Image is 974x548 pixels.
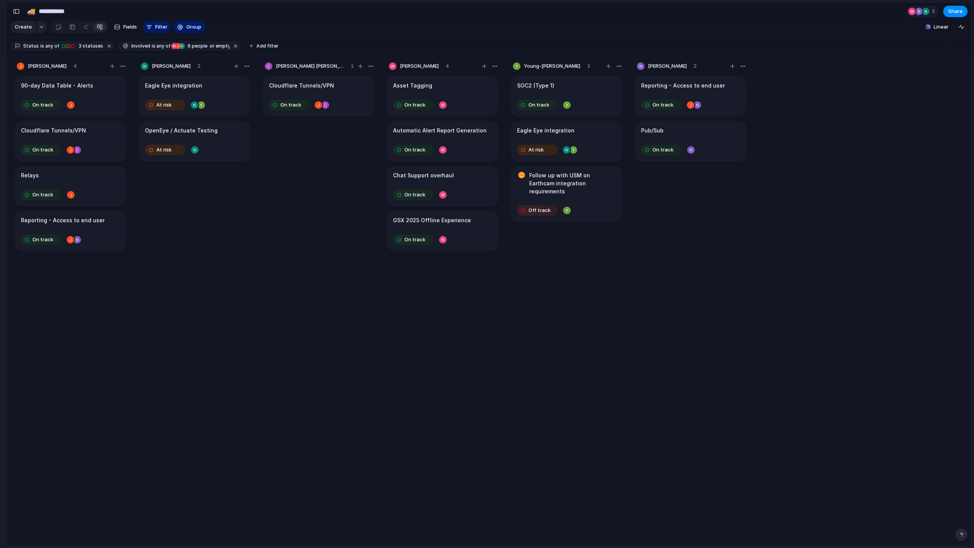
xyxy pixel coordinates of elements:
div: Pub/SubOn track [635,121,746,162]
span: Group [186,23,201,31]
div: Automatic Alert Report GenerationOn track [387,121,498,162]
button: On track [267,99,311,111]
button: On track [391,189,435,201]
span: At risk [156,101,172,109]
span: Share [948,8,963,15]
span: [PERSON_NAME] [28,62,67,70]
button: 6 peopleor empty [171,42,231,50]
h1: Relays [21,171,39,180]
span: [PERSON_NAME] [152,62,191,70]
span: [PERSON_NAME] [648,62,687,70]
span: 3 [587,62,590,70]
h1: Pub/Sub [641,126,664,135]
button: Create [10,21,36,33]
button: Share [943,6,968,17]
div: Cloudflare Tunnels/VPNOn track [263,76,374,117]
div: Asset TaggingOn track [387,76,498,117]
span: Filter [155,23,167,31]
span: Status [23,43,39,49]
span: On track [32,236,53,244]
span: people [185,43,207,49]
button: 🚚 [25,5,37,18]
span: On track [528,101,549,109]
span: Young-[PERSON_NAME] [524,62,580,70]
h1: Reporting - Access to end user [641,81,725,90]
span: any of [156,43,170,49]
button: 3 statuses [60,42,105,50]
span: Fields [123,23,137,31]
div: Eagle Eye integrationAt risk [138,76,250,117]
button: isany of [150,42,172,50]
h1: Eagle Eye integration [145,81,202,90]
button: Off track [515,204,559,217]
span: 3 [76,43,83,49]
span: On track [404,236,425,244]
h1: Automatic Alert Report Generation [393,126,487,135]
span: 1 [351,62,354,70]
div: Reporting - Access to end userOn track [14,210,126,252]
button: At risk [515,144,559,156]
button: On track [19,189,63,201]
span: On track [404,146,425,154]
span: On track [404,191,425,199]
button: On track [19,234,63,246]
button: On track [639,99,683,111]
button: On track [391,144,435,156]
button: On track [391,234,435,246]
button: Linear [922,21,952,33]
span: any of [44,43,59,49]
button: On track [391,99,435,111]
div: GSX 2025 Offline ExperienceOn track [387,210,498,252]
div: RelaysOn track [14,166,126,207]
button: At risk [143,99,187,111]
h1: Eagle Eye integration [517,126,575,135]
div: Reporting - Access to end userOn track [635,76,746,117]
button: On track [19,99,63,111]
span: On track [32,146,53,154]
span: 2 [197,62,201,70]
span: Involved [131,43,150,49]
h1: Cloudflare Tunnels/VPN [21,126,86,135]
button: On track [639,144,683,156]
span: 4 [73,62,77,70]
span: 6 [185,43,192,49]
div: 90-day Data Table - AlertsOn track [14,76,126,117]
span: [PERSON_NAME] [400,62,439,70]
span: Create [15,23,32,31]
h1: SOC2 (Type 1) [517,81,554,90]
h1: Asset Tagging [393,81,432,90]
span: At risk [528,146,544,154]
button: On track [19,144,63,156]
div: OpenEye / Actuate TestingAt risk [138,121,250,162]
div: SOC2 (Type 1)On track [511,76,622,117]
span: statuses [76,43,103,49]
h1: Reporting - Access to end user [21,216,105,225]
span: 2 [694,62,697,70]
button: isany of [39,42,60,50]
h1: Follow up with USM on Earthcam integration requirements [529,171,616,195]
h1: 90-day Data Table - Alerts [21,81,93,90]
span: On track [653,101,673,109]
span: [PERSON_NAME] [PERSON_NAME] [276,62,344,70]
span: Linear [934,23,949,31]
span: On track [404,101,425,109]
div: Follow up with USM on Earthcam integration requirementsOff track [511,166,622,222]
span: On track [653,146,673,154]
span: or empty [208,43,229,49]
span: is [40,43,44,49]
span: At risk [156,146,172,154]
button: Add filter [245,41,283,51]
button: Filter [143,21,170,33]
h1: OpenEye / Actuate Testing [145,126,218,135]
button: On track [515,99,559,111]
div: Chat Support overhaulOn track [387,166,498,207]
h1: GSX 2025 Offline Experience [393,216,471,225]
span: Off track [528,207,551,214]
span: is [152,43,156,49]
div: Eagle Eye integrationAt risk [511,121,622,162]
span: On track [280,101,301,109]
button: Fields [111,21,140,33]
span: 4 [446,62,449,70]
h1: Chat Support overhaul [393,171,454,180]
span: On track [32,191,53,199]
